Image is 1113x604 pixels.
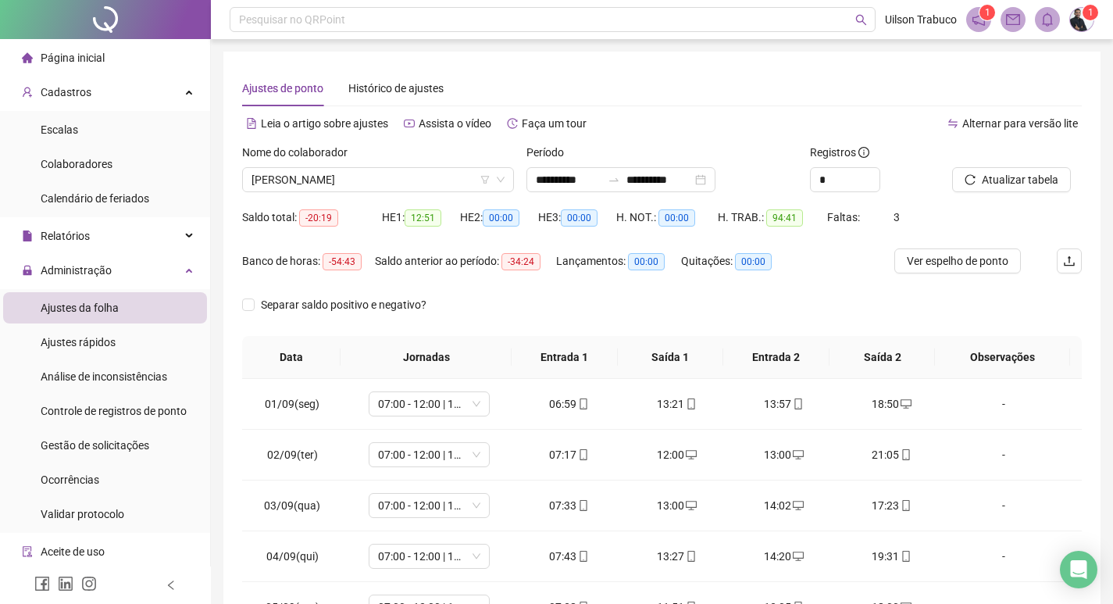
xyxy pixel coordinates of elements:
[242,82,323,95] span: Ajustes de ponto
[885,11,957,28] span: Uilson Trabuco
[561,209,598,227] span: 00:00
[608,173,620,186] span: to
[681,252,790,270] div: Quitações:
[899,449,911,460] span: mobile
[58,576,73,591] span: linkedin
[22,87,33,98] span: user-add
[958,395,1050,413] div: -
[851,395,933,413] div: 18:50
[251,168,505,191] span: VANESSA MARINS DA SILVA
[576,449,589,460] span: mobile
[378,494,480,517] span: 07:00 - 12:00 | 13:00 - 17:00
[851,548,933,565] div: 19:31
[608,173,620,186] span: swap-right
[1083,5,1098,20] sup: Atualize o seu contato no menu Meus Dados
[1006,13,1020,27] span: mail
[323,253,362,270] span: -54:43
[684,551,697,562] span: mobile
[81,576,97,591] span: instagram
[958,548,1050,565] div: -
[480,175,490,184] span: filter
[264,499,320,512] span: 03/09(qua)
[684,500,697,511] span: desktop
[501,253,540,270] span: -34:24
[528,446,611,463] div: 07:17
[41,405,187,417] span: Controle de registros de ponto
[684,449,697,460] span: desktop
[242,336,341,379] th: Data
[979,5,995,20] sup: 1
[22,231,33,241] span: file
[766,209,803,227] span: 94:41
[41,52,105,64] span: Página inicial
[34,576,50,591] span: facebook
[947,118,958,129] span: swap
[791,500,804,511] span: desktop
[246,118,257,129] span: file-text
[1070,8,1093,31] img: 38507
[718,209,827,227] div: H. TRAB.:
[41,158,112,170] span: Colaboradores
[851,446,933,463] div: 21:05
[255,296,433,313] span: Separar saldo positivo e negativo?
[907,252,1008,270] span: Ver espelho de ponto
[635,548,718,565] div: 13:27
[266,550,319,563] span: 04/09(qui)
[22,546,33,557] span: audit
[526,144,574,161] label: Período
[556,252,681,270] div: Lançamentos:
[743,395,826,413] div: 13:57
[41,439,149,452] span: Gestão de solicitações
[41,230,90,242] span: Relatórios
[299,209,338,227] span: -20:19
[635,446,718,463] div: 12:00
[375,252,556,270] div: Saldo anterior ao período:
[348,82,444,95] span: Histórico de ajustes
[522,117,587,130] span: Faça um tour
[1040,13,1054,27] span: bell
[261,117,388,130] span: Leia o artigo sobre ajustes
[658,209,695,227] span: 00:00
[460,209,538,227] div: HE 2:
[41,508,124,520] span: Validar protocolo
[166,580,177,591] span: left
[41,474,99,486] span: Ocorrências
[947,348,1057,366] span: Observações
[684,398,697,409] span: mobile
[965,174,976,185] span: reload
[41,264,112,277] span: Administração
[982,171,1058,188] span: Atualizar tabela
[41,86,91,98] span: Cadastros
[958,497,1050,514] div: -
[985,7,990,18] span: 1
[528,548,611,565] div: 07:43
[41,302,119,314] span: Ajustes da folha
[851,497,933,514] div: 17:23
[1063,255,1076,267] span: upload
[628,253,665,270] span: 00:00
[496,175,505,184] span: down
[635,497,718,514] div: 13:00
[242,252,375,270] div: Banco de horas:
[378,443,480,466] span: 07:00 - 12:00 | 13:00 - 17:00
[512,336,618,379] th: Entrada 1
[576,551,589,562] span: mobile
[22,265,33,276] span: lock
[899,500,911,511] span: mobile
[618,336,724,379] th: Saída 1
[935,336,1069,379] th: Observações
[419,117,491,130] span: Assista o vídeo
[635,395,718,413] div: 13:21
[791,449,804,460] span: desktop
[41,192,149,205] span: Calendário de feriados
[972,13,986,27] span: notification
[858,147,869,158] span: info-circle
[791,551,804,562] span: desktop
[576,500,589,511] span: mobile
[723,336,829,379] th: Entrada 2
[528,497,611,514] div: 07:33
[962,117,1078,130] span: Alternar para versão lite
[1060,551,1097,588] div: Open Intercom Messenger
[507,118,518,129] span: history
[378,545,480,568] span: 07:00 - 12:00 | 13:00 - 17:00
